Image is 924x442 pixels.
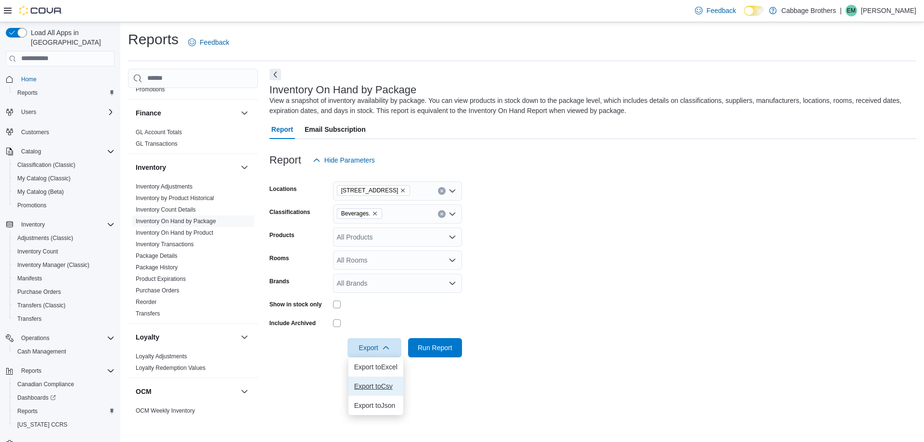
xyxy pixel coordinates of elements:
span: Run Report [418,343,452,353]
label: Include Archived [269,319,316,327]
button: Inventory Count [10,245,118,258]
button: Cash Management [10,345,118,358]
a: Product Expirations [136,276,186,282]
a: Customers [17,126,53,138]
span: Reports [13,87,115,99]
button: Reports [10,404,118,418]
span: Inventory Count [13,246,115,257]
span: Reorder [136,298,156,306]
span: Hide Parameters [324,155,375,165]
span: Email Subscription [305,120,366,139]
span: Transfers [13,313,115,325]
span: Home [17,73,115,85]
span: Reports [17,89,38,97]
button: Open list of options [449,233,456,241]
button: Export toJson [348,396,403,415]
label: Classifications [269,208,310,216]
div: Inventory [128,181,258,323]
span: Transfers [136,310,160,317]
button: Open list of options [449,210,456,218]
a: Feedback [691,1,740,20]
span: Customers [17,126,115,138]
a: Purchase Orders [136,287,180,294]
span: Load All Apps in [GEOGRAPHIC_DATA] [27,28,115,47]
a: Promotions [13,200,51,211]
span: Inventory Adjustments [136,183,192,190]
button: Reports [10,86,118,100]
button: Canadian Compliance [10,378,118,391]
a: Purchase Orders [13,286,65,298]
span: Cash Management [13,346,115,357]
button: Open list of options [449,187,456,195]
span: Purchase Orders [13,286,115,298]
a: [US_STATE] CCRS [13,419,71,430]
h1: Reports [128,30,179,49]
a: Canadian Compliance [13,379,78,390]
span: Export to Excel [354,363,398,371]
span: Reports [17,407,38,415]
span: My Catalog (Beta) [13,186,115,198]
span: Dashboards [17,394,56,402]
a: Package History [136,264,178,271]
button: Export [347,338,401,357]
h3: Inventory On Hand by Package [269,84,417,96]
a: Package Details [136,253,178,259]
span: Inventory [17,219,115,230]
button: Finance [239,107,250,119]
span: Reports [13,405,115,417]
button: Inventory Manager (Classic) [10,258,118,272]
button: Manifests [10,272,118,285]
span: Feedback [706,6,736,15]
span: Export to Csv [354,382,398,390]
h3: Report [269,154,301,166]
div: Finance [128,126,258,153]
span: Home [21,76,37,83]
a: Adjustments (Classic) [13,232,77,244]
button: Reports [2,364,118,378]
a: Classification (Classic) [13,159,79,171]
button: [US_STATE] CCRS [10,418,118,431]
span: Classification (Classic) [17,161,76,169]
button: Catalog [17,146,45,157]
span: Inventory On Hand by Product [136,229,213,237]
button: Loyalty [239,331,250,343]
a: GL Account Totals [136,129,182,136]
button: Loyalty [136,332,237,342]
span: OCM Weekly Inventory [136,407,195,415]
button: Reports [17,365,45,377]
span: Inventory Manager (Classic) [17,261,90,269]
label: Brands [269,278,289,285]
span: Package History [136,264,178,271]
span: Promotions [17,202,47,209]
button: Users [2,105,118,119]
button: Finance [136,108,237,118]
a: Inventory Count [13,246,62,257]
button: Clear input [438,187,446,195]
span: Export to Json [354,402,398,409]
div: View a snapshot of inventory availability by package. You can view products in stock down to the ... [269,96,911,116]
a: Promotions [136,86,165,93]
span: Manifests [17,275,42,282]
span: Dashboards [13,392,115,404]
img: Cova [19,6,63,15]
span: Reports [17,365,115,377]
button: Promotions [10,199,118,212]
span: GL Transactions [136,140,178,148]
button: Inventory [136,163,237,172]
a: Inventory Manager (Classic) [13,259,93,271]
h3: Finance [136,108,161,118]
span: Users [17,106,115,118]
span: Washington CCRS [13,419,115,430]
button: Purchase Orders [10,285,118,299]
p: Cabbage Brothers [782,5,836,16]
span: Inventory Count [17,248,58,255]
span: EM [847,5,856,16]
a: Loyalty Redemption Values [136,365,205,371]
a: Inventory On Hand by Package [136,218,216,225]
span: Promotions [13,200,115,211]
span: Inventory Transactions [136,240,194,248]
label: Locations [269,185,297,193]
